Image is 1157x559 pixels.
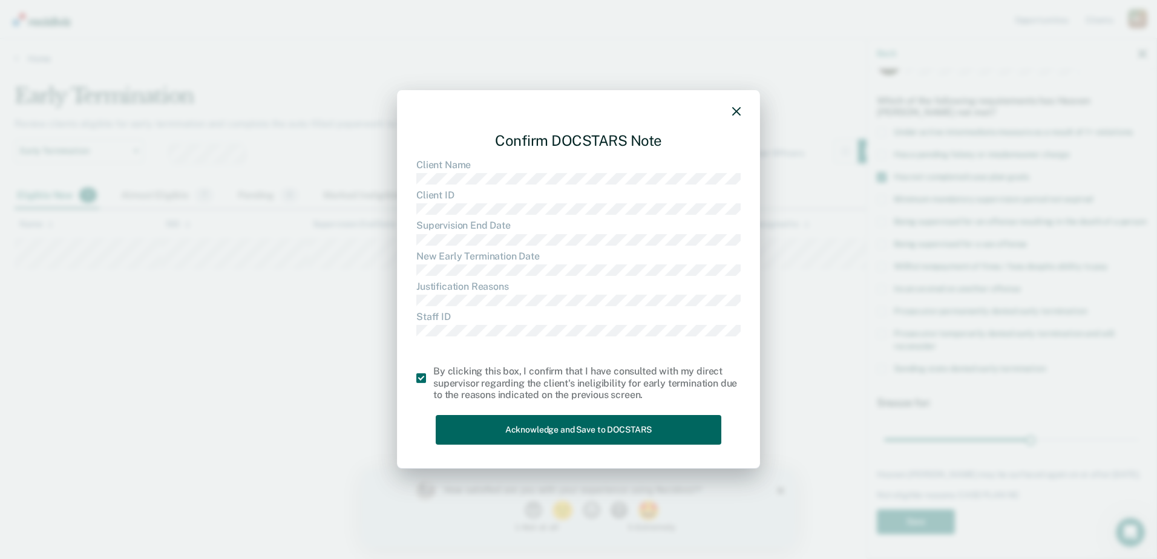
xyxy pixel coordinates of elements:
button: 1 [162,33,183,51]
div: Confirm DOCSTARS Note [416,122,741,159]
dt: Justification Reasons [416,281,741,292]
div: 1 - Not at all [82,54,197,62]
button: Acknowledge and Save to DOCSTARS [436,415,721,445]
div: By clicking this box, I confirm that I have consulted with my direct supervisor regarding the cli... [433,366,741,401]
dt: Staff ID [416,311,741,322]
img: Profile image for Kim [53,12,73,31]
div: How satisfied are you with your experience using Recidiviz? [82,16,362,27]
div: 5 - Extremely [266,54,380,62]
button: 4 [248,33,269,51]
div: Close survey [415,18,422,25]
dt: Supervision End Date [416,220,741,231]
button: 3 [220,33,241,51]
button: 5 [275,33,300,51]
button: 2 [189,33,214,51]
dt: Client Name [416,159,741,171]
dt: New Early Termination Date [416,250,741,262]
dt: Client ID [416,189,741,201]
